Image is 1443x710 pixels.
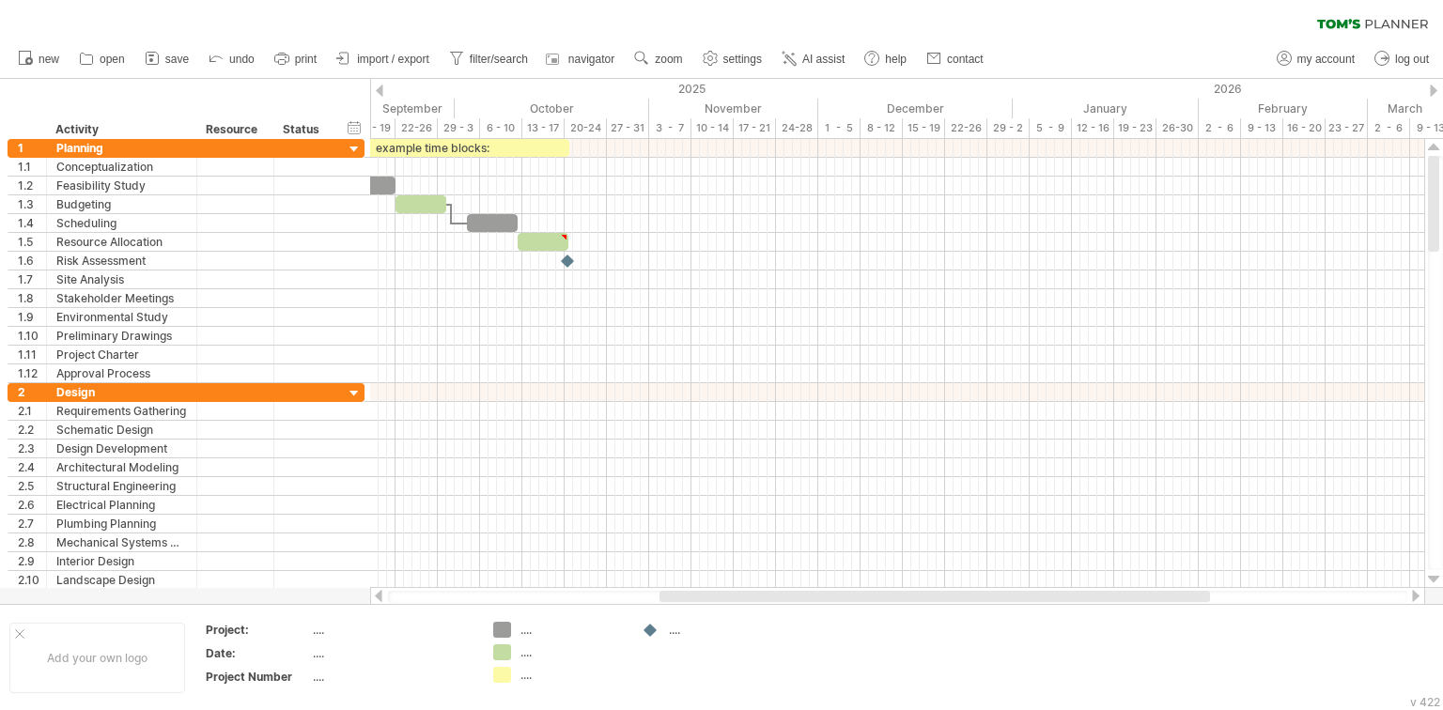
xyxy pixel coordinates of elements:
div: 23 - 27 [1326,118,1368,138]
div: 20-24 [565,118,607,138]
div: 15 - 19 [903,118,945,138]
div: November 2025 [649,99,818,118]
a: settings [698,47,768,71]
div: Budgeting [56,195,187,213]
a: my account [1272,47,1360,71]
div: 26-30 [1156,118,1199,138]
div: 2.9 [18,552,46,570]
div: 13 - 17 [522,118,565,138]
div: Project Number [206,669,309,685]
div: Scheduling [56,214,187,232]
span: save [165,53,189,66]
div: Architectural Modeling [56,458,187,476]
div: 2 - 6 [1199,118,1241,138]
div: Stakeholder Meetings [56,289,187,307]
div: Preliminary Drawings [56,327,187,345]
span: settings [723,53,762,66]
div: 1.5 [18,233,46,251]
div: 12 - 16 [1072,118,1114,138]
div: Schematic Design [56,421,187,439]
div: 2.2 [18,421,46,439]
a: AI assist [777,47,850,71]
span: AI assist [802,53,845,66]
div: 15 - 19 [353,118,396,138]
div: 2.5 [18,477,46,495]
div: Plumbing Planning [56,515,187,532]
span: new [39,53,59,66]
span: contact [947,53,984,66]
div: 27 - 31 [607,118,649,138]
div: 1.12 [18,364,46,382]
a: contact [922,47,989,71]
div: 1 - 5 [818,118,861,138]
div: 1.3 [18,195,46,213]
a: log out [1370,47,1435,71]
span: zoom [655,53,682,66]
a: save [140,47,194,71]
div: 2.8 [18,533,46,551]
div: Design [56,383,187,401]
div: 1.8 [18,289,46,307]
div: Approval Process [56,364,187,382]
span: undo [229,53,255,66]
div: .... [313,669,471,685]
div: Project: [206,622,309,638]
div: Planning [56,139,187,157]
div: Feasibility Study [56,177,187,194]
div: Risk Assessment [56,252,187,270]
div: 2.4 [18,458,46,476]
div: Status [283,120,324,139]
div: .... [669,622,771,638]
div: Design Development [56,440,187,457]
div: 1.4 [18,214,46,232]
div: .... [313,645,471,661]
div: 6 - 10 [480,118,522,138]
div: 24-28 [776,118,818,138]
div: Interior Design [56,552,187,570]
div: Project Charter [56,346,187,363]
div: Electrical Planning [56,496,187,514]
div: 17 - 21 [734,118,776,138]
span: log out [1395,53,1429,66]
div: 22-26 [396,118,438,138]
div: Add your own logo [9,623,185,693]
div: Site Analysis [56,270,187,288]
div: Resource [206,120,263,139]
a: zoom [629,47,688,71]
div: .... [520,667,623,683]
div: 2.1 [18,402,46,420]
a: help [860,47,912,71]
div: January 2026 [1013,99,1199,118]
div: 2.10 [18,571,46,589]
span: print [295,53,317,66]
div: .... [520,622,623,638]
div: 2 - 6 [1368,118,1410,138]
div: .... [313,622,471,638]
a: new [13,47,65,71]
div: Requirements Gathering [56,402,187,420]
div: .... [520,644,623,660]
a: open [74,47,131,71]
div: Landscape Design [56,571,187,589]
div: Activity [55,120,186,139]
div: 19 - 23 [1114,118,1156,138]
a: print [270,47,322,71]
div: 1.7 [18,270,46,288]
div: 1 [18,139,46,157]
div: Resource Allocation [56,233,187,251]
div: 2 [18,383,46,401]
a: navigator [543,47,620,71]
div: 2.7 [18,515,46,532]
div: 1.6 [18,252,46,270]
span: open [100,53,125,66]
div: v 422 [1410,695,1440,709]
div: February 2026 [1199,99,1368,118]
div: 1.11 [18,346,46,363]
div: Structural Engineering [56,477,187,495]
div: Mechanical Systems Design [56,533,187,551]
div: Date: [206,645,309,661]
div: Conceptualization [56,158,187,176]
a: filter/search [444,47,534,71]
div: 2.6 [18,496,46,514]
div: 1.1 [18,158,46,176]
